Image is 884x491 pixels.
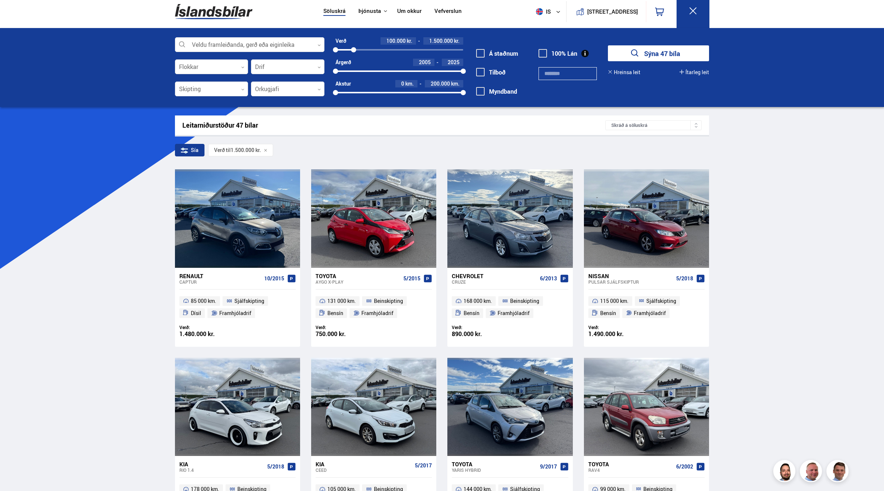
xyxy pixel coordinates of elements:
div: Ceed [316,467,412,473]
div: Toyota [316,273,400,279]
div: Yaris HYBRID [452,467,537,473]
span: 168 000 km. [464,297,492,305]
div: 1.480.000 kr. [179,331,238,337]
span: Framhjóladrif [361,309,393,318]
label: 100% Lán [539,50,577,57]
label: Á staðnum [476,50,518,57]
div: RAV4 [588,467,673,473]
span: 5/2017 [415,463,432,468]
span: 100.000 [386,37,406,44]
div: Akstur [336,81,351,87]
img: nhp88E3Fdnt1Opn2.png [774,461,797,483]
span: 200.000 [431,80,450,87]
button: Opna LiveChat spjallviðmót [6,3,28,25]
div: Verð: [179,325,238,330]
div: 1.490.000 kr. [588,331,647,337]
div: Skráð á söluskrá [605,120,702,130]
div: Captur [179,279,261,284]
div: Pulsar SJÁLFSKIPTUR [588,279,673,284]
a: Söluskrá [323,8,345,15]
span: 1.500.000 kr. [231,147,261,153]
a: Toyota Aygo X-PLAY 5/2015 131 000 km. Beinskipting Bensín Framhjóladrif Verð: 750.000 kr. [311,268,436,347]
div: Kia [179,461,264,467]
span: 2025 [448,59,460,66]
span: 1.500.000 [429,37,453,44]
span: Framhjóladrif [634,309,666,318]
button: is [533,1,566,23]
span: Beinskipting [374,297,403,305]
button: Hreinsa leit [608,69,640,75]
div: Nissan [588,273,673,279]
div: Toyota [452,461,537,467]
button: [STREET_ADDRESS] [590,8,635,15]
div: Leitarniðurstöður 47 bílar [182,121,606,129]
span: 5/2015 [403,276,420,281]
div: Árgerð [336,59,351,65]
span: 5/2018 [676,276,693,281]
div: 750.000 kr. [316,331,374,337]
img: FbJEzSuNWCJXmdc-.webp [828,461,850,483]
span: 6/2002 [676,464,693,470]
button: Sýna 47 bíla [608,45,709,61]
div: 890.000 kr. [452,331,510,337]
span: 85 000 km. [191,297,216,305]
span: km. [405,81,414,87]
div: Chevrolet [452,273,537,279]
span: Bensín [600,309,616,318]
a: Nissan Pulsar SJÁLFSKIPTUR 5/2018 115 000 km. Sjálfskipting Bensín Framhjóladrif Verð: 1.490.000 kr. [584,268,709,347]
span: 10/2015 [264,276,284,281]
span: 131 000 km. [327,297,356,305]
label: Tilboð [476,69,506,76]
span: 2005 [419,59,431,66]
a: Vefverslun [434,8,462,15]
a: Renault Captur 10/2015 85 000 km. Sjálfskipting Dísil Framhjóladrif Verð: 1.480.000 kr. [175,268,300,347]
span: Sjálfskipting [234,297,264,305]
span: 115 000 km. [600,297,629,305]
a: Um okkur [397,8,422,15]
div: Toyota [588,461,673,467]
span: 6/2013 [540,276,557,281]
div: Verð [336,38,346,44]
div: Rio 1.4 [179,467,264,473]
label: Myndband [476,88,517,95]
span: Bensín [464,309,479,318]
span: Verð til [214,147,231,153]
button: Þjónusta [358,8,381,15]
button: Ítarleg leit [680,69,709,75]
div: Verð: [316,325,374,330]
span: Dísil [191,309,201,318]
span: Bensín [327,309,343,318]
span: 5/2018 [267,464,284,470]
a: [STREET_ADDRESS] [570,1,642,22]
div: Sía [175,144,204,156]
div: Cruze [452,279,537,284]
img: siFngHWaQ9KaOqBr.png [801,461,823,483]
span: Framhjóladrif [498,309,530,318]
img: svg+xml;base64,PHN2ZyB4bWxucz0iaHR0cDovL3d3dy53My5vcmcvMjAwMC9zdmciIHdpZHRoPSI1MTIiIGhlaWdodD0iNT... [536,8,543,15]
span: is [533,8,551,15]
span: 9/2017 [540,464,557,470]
span: 0 [401,80,404,87]
span: kr. [407,38,412,44]
a: Chevrolet Cruze 6/2013 168 000 km. Beinskipting Bensín Framhjóladrif Verð: 890.000 kr. [447,268,572,347]
div: Kia [316,461,412,467]
div: Verð: [452,325,510,330]
div: Aygo X-PLAY [316,279,400,284]
span: Sjálfskipting [646,297,676,305]
span: Beinskipting [510,297,539,305]
span: Framhjóladrif [219,309,251,318]
span: km. [451,81,460,87]
span: kr. [454,38,460,44]
div: Renault [179,273,261,279]
div: Verð: [588,325,647,330]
